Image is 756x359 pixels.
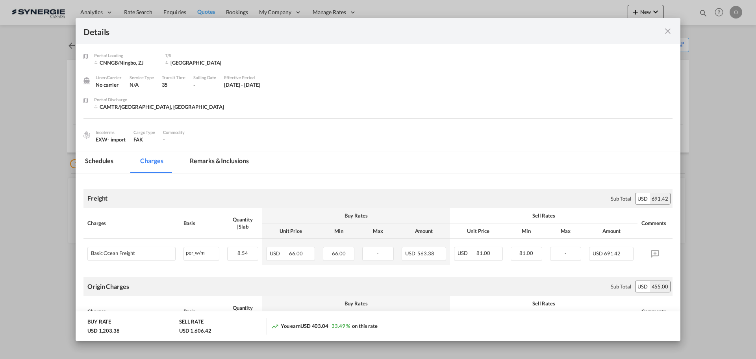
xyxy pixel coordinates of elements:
div: Buy Rates [266,300,446,307]
md-tab-item: Schedules [76,151,123,173]
div: Freight [87,194,107,203]
div: 5 Sep 2025 - 14 Sep 2025 [224,81,260,88]
div: Transit Time [162,74,186,81]
span: 33.49 % [332,323,350,329]
th: Amount [398,223,450,239]
th: Amount [585,223,637,239]
div: Buy Rates [266,212,446,219]
span: USD [593,250,603,257]
div: CAMTR/Montreal, QC [94,103,224,110]
md-tab-item: Remarks & Inclusions [180,151,258,173]
span: - [377,250,379,257]
div: Basic Ocean Freight [91,250,135,256]
div: SELL RATE [179,318,204,327]
md-tab-item: Charges [131,151,172,173]
div: No carrier [96,81,122,88]
div: USD [636,193,650,204]
div: Sailing Date [193,74,216,81]
div: Charges [87,219,176,227]
div: CNNGB/Ningbo, ZJ [94,59,157,66]
div: per_w/m [184,247,219,257]
div: You earn on this rate [271,322,378,331]
div: USD [636,281,650,292]
span: 66.00 [289,250,303,257]
div: Details [83,26,613,36]
span: USD [458,250,476,256]
th: Min [507,223,546,239]
div: - import [107,136,126,143]
img: cargo.png [82,130,91,139]
div: Quantity | Slab [227,216,259,230]
div: BUY RATE [87,318,111,327]
div: 35 [162,81,186,88]
span: 691.42 [604,250,621,257]
div: Cargo Type [133,129,155,136]
th: Max [358,223,398,239]
div: USD 1,203.38 [87,327,120,334]
span: 81.00 [476,250,490,256]
span: USD [270,250,288,257]
div: Sell Rates [454,300,634,307]
span: USD [405,250,417,257]
th: Unit Price [450,223,507,239]
div: Sell Rates [454,212,634,219]
span: 66.00 [332,250,346,257]
div: Incoterms [96,129,126,136]
div: Effective Period [224,74,260,81]
span: USD 403.04 [300,323,328,329]
div: Port of Discharge [94,96,224,103]
span: - [163,136,165,143]
div: - [193,81,216,88]
div: Sub Total [611,283,631,290]
span: 81.00 [519,250,533,256]
div: Liner/Carrier [96,74,122,81]
md-pagination-wrapper: Use the left and right arrow keys to navigate between tabs [76,151,266,173]
div: T/S [165,52,228,59]
md-icon: icon-trending-up [271,322,279,330]
div: Origin Charges [87,282,129,291]
div: Basis [183,219,219,227]
div: EXW [96,136,126,143]
div: Sub Total [611,195,631,202]
th: Min [319,223,358,239]
th: Comments [637,296,673,327]
span: - [565,250,567,256]
div: VANCOUVER [165,59,228,66]
div: Charges [87,308,176,315]
div: USD 1,606.42 [179,327,211,334]
span: 8.54 [237,250,248,256]
div: 691.42 [650,193,670,204]
div: Basis [183,308,219,315]
span: N/A [130,82,139,88]
md-dialog: Port of Loading ... [76,18,680,341]
div: Service Type [130,74,154,81]
div: FAK [133,136,155,143]
md-icon: icon-close fg-AAA8AD m-0 cursor [663,26,673,36]
th: Comments [637,208,673,239]
div: Commodity [163,129,185,136]
span: 563.38 [417,250,434,257]
div: Quantity | Slab [227,304,259,318]
th: Max [546,223,586,239]
div: Port of Loading [94,52,157,59]
th: Unit Price [262,223,319,239]
div: 455.00 [650,281,670,292]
